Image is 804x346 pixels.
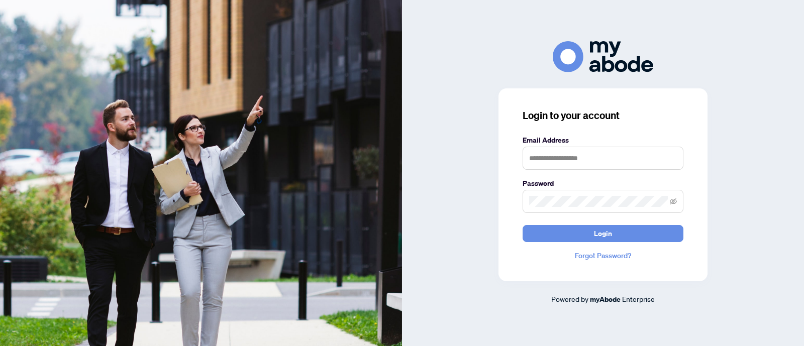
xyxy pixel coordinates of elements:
[523,135,683,146] label: Email Address
[551,294,588,303] span: Powered by
[594,225,612,242] span: Login
[523,225,683,242] button: Login
[523,108,683,123] h3: Login to your account
[523,178,683,189] label: Password
[553,41,653,72] img: ma-logo
[590,294,621,305] a: myAbode
[622,294,655,303] span: Enterprise
[523,250,683,261] a: Forgot Password?
[670,198,677,205] span: eye-invisible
